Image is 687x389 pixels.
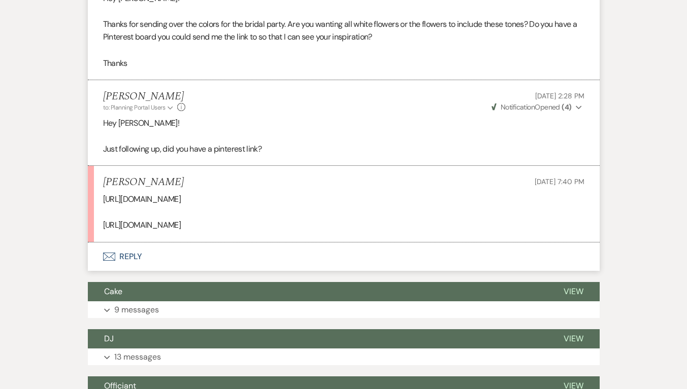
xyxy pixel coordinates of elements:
[104,333,114,344] span: DJ
[547,282,600,301] button: View
[103,90,186,103] h5: [PERSON_NAME]
[88,348,600,366] button: 13 messages
[490,102,584,113] button: NotificationOpened (4)
[103,219,584,232] p: [URL][DOMAIN_NAME]
[103,117,584,130] p: Hey [PERSON_NAME]!
[103,103,166,112] span: to: Planning Portal Users
[535,91,584,100] span: [DATE] 2:28 PM
[88,242,600,271] button: Reply
[564,286,583,297] span: View
[535,177,584,186] span: [DATE] 7:40 PM
[104,286,122,297] span: Cake
[88,282,547,301] button: Cake
[88,329,547,348] button: DJ
[114,350,161,364] p: 13 messages
[114,303,159,316] p: 9 messages
[564,333,583,344] span: View
[501,102,535,112] span: Notification
[562,102,571,112] strong: ( 4 )
[103,193,584,206] p: [URL][DOMAIN_NAME]
[492,102,572,112] span: Opened
[103,18,584,44] p: Thanks for sending over the colors for the bridal party. Are you wanting all white flowers or the...
[103,57,584,70] p: Thanks
[88,301,600,319] button: 9 messages
[547,329,600,348] button: View
[103,176,184,189] h5: [PERSON_NAME]
[103,143,584,156] p: Just following up, did you have a pinterest link?
[103,103,175,112] button: to: Planning Portal Users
